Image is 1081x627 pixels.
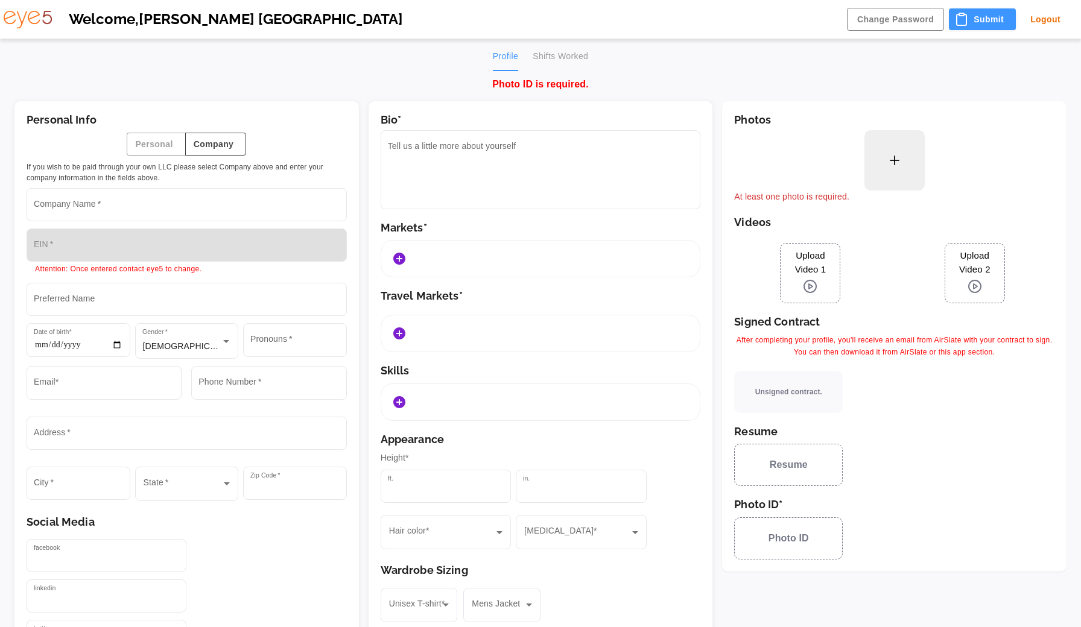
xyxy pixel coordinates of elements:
[734,498,1054,511] h6: Photo ID*
[951,249,998,276] span: Upload Video 2
[4,11,52,28] img: eye5
[27,113,347,127] h6: Personal Info
[27,515,347,529] h6: Social Media
[734,113,1054,127] h6: Photos
[69,11,830,28] h5: Welcome, [PERSON_NAME] [GEOGRAPHIC_DATA]
[381,289,701,303] h6: Travel Markets*
[387,247,411,271] button: Add Markets
[381,564,701,577] h6: Wardrobe Sizing
[250,471,281,480] label: Zip Code
[787,249,834,276] span: Upload Video 1
[388,474,393,483] label: ft.
[381,433,701,446] h6: Appearance
[734,425,1054,438] h6: Resume
[34,584,55,593] label: linkedin
[734,315,1054,329] h6: Signed Contract
[381,364,701,377] h6: Skills
[387,390,411,414] button: Add Skills
[734,216,1054,229] h6: Videos
[381,221,701,235] h6: Markets*
[127,133,185,156] button: Personal
[769,531,809,546] span: Photo ID
[381,452,701,465] p: Height*
[493,42,518,71] button: Profile
[1021,8,1070,31] button: Logout
[770,458,808,472] span: Resume
[34,543,60,552] label: facebook
[5,68,1067,92] div: Photo ID is required.
[185,133,247,156] button: Company
[142,327,168,336] label: Gender
[734,191,1054,204] p: At least one photo is required.
[136,324,238,358] div: [DEMOGRAPHIC_DATA]
[847,8,944,31] button: Change Password
[523,474,530,483] label: in.
[35,265,201,273] span: Attention: Once entered contact eye5 to change.
[27,133,347,156] div: outlined button group
[27,162,347,183] span: If you wish to be paid through your own LLC please select Company above and enter your company in...
[734,335,1054,359] span: After completing your profile, you'll receive an email from AirSlate with your contract to sign. ...
[949,8,1016,31] button: Submit
[755,386,822,397] span: Unsigned contract.
[387,321,411,345] button: Add Markets
[34,327,72,336] label: Date of birth*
